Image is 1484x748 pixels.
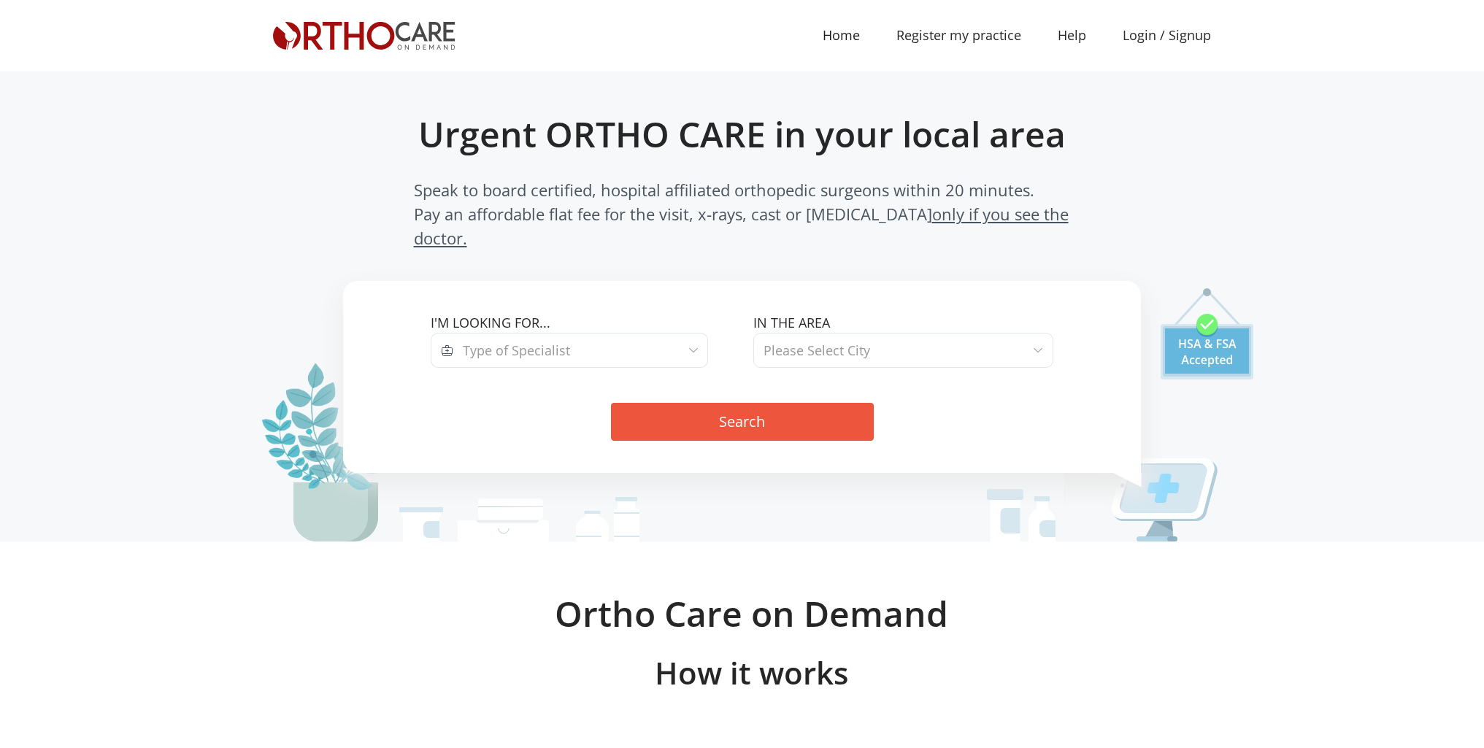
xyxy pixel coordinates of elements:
[282,655,1220,691] h3: How it works
[753,313,1053,333] label: In the area
[463,342,570,359] span: Type of Specialist
[804,19,878,52] a: Home
[878,19,1039,52] a: Register my practice
[1104,26,1229,45] a: Login / Signup
[414,178,1071,250] span: Speak to board certified, hospital affiliated orthopedic surgeons within 20 minutes. Pay an affor...
[376,113,1109,155] h1: Urgent ORTHO CARE in your local area
[282,593,1220,635] h2: Ortho Care on Demand
[764,342,870,359] span: Please Select City
[1039,19,1104,52] a: Help
[431,313,731,333] label: I'm looking for...
[611,403,874,441] button: Search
